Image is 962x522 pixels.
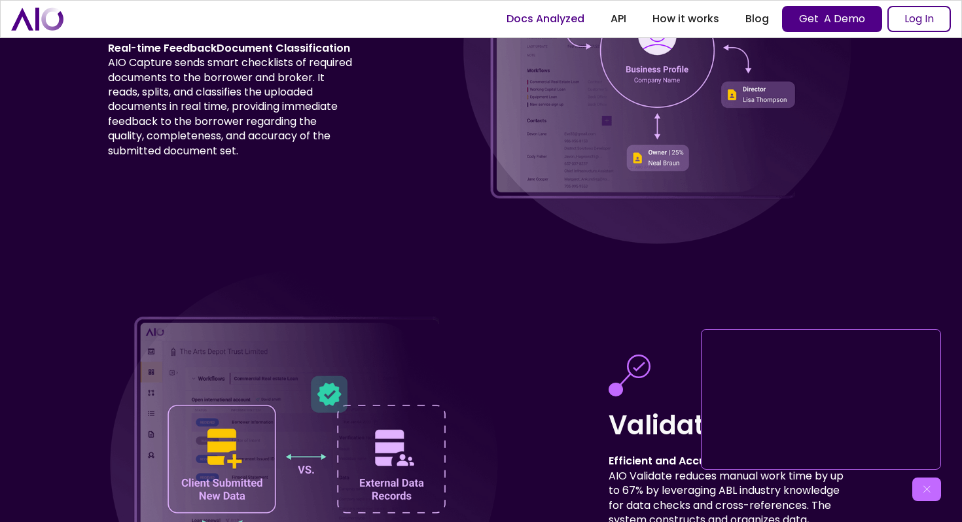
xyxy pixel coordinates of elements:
a: API [597,7,639,31]
a: How it works [639,7,732,31]
a: Blog [732,7,782,31]
a: Docs Analyzed [493,7,597,31]
a: Get A Demo [782,6,882,32]
a: home [11,7,63,30]
strong: Efficient and Accurate Data Validation: [609,453,818,468]
a: Log In [887,6,951,32]
strong: FeedbackDocument Classification [164,41,350,56]
p: - AIO Capture sends smart checklists of required documents to the borrower and broker. It reads, ... [108,41,353,158]
strong: Real [108,41,131,56]
h2: Validate [609,407,854,444]
strong: time [137,41,161,56]
iframe: AIO - powering financial decision making [707,335,936,464]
